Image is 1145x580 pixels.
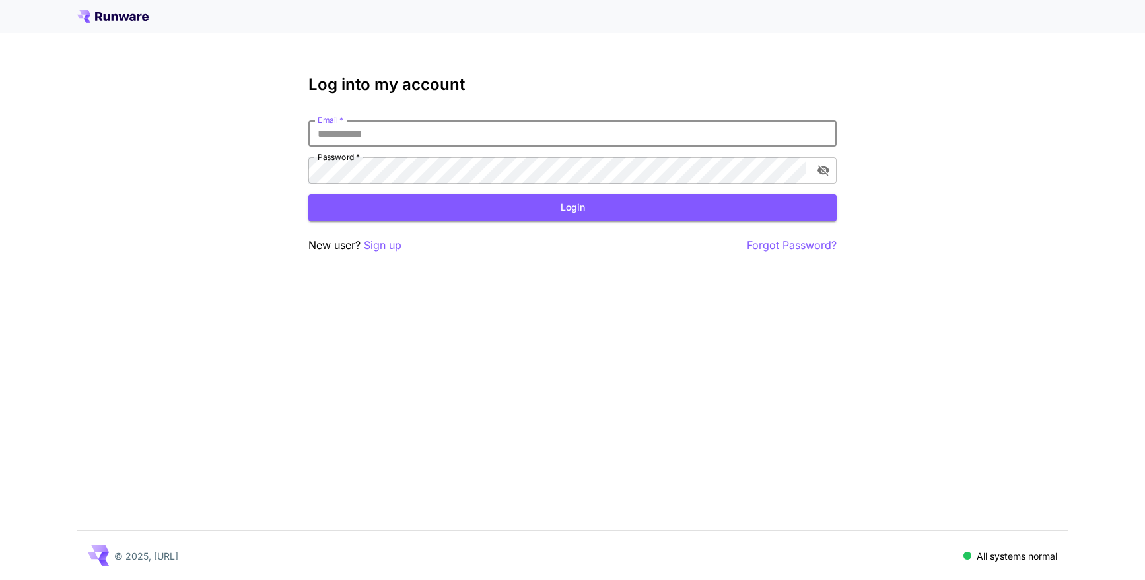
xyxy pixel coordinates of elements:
[747,237,837,254] button: Forgot Password?
[364,237,401,254] button: Sign up
[318,151,360,163] label: Password
[977,549,1057,563] p: All systems normal
[114,549,178,563] p: © 2025, [URL]
[308,75,837,94] h3: Log into my account
[812,159,835,182] button: toggle password visibility
[318,114,343,126] label: Email
[308,194,837,221] button: Login
[308,237,401,254] p: New user?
